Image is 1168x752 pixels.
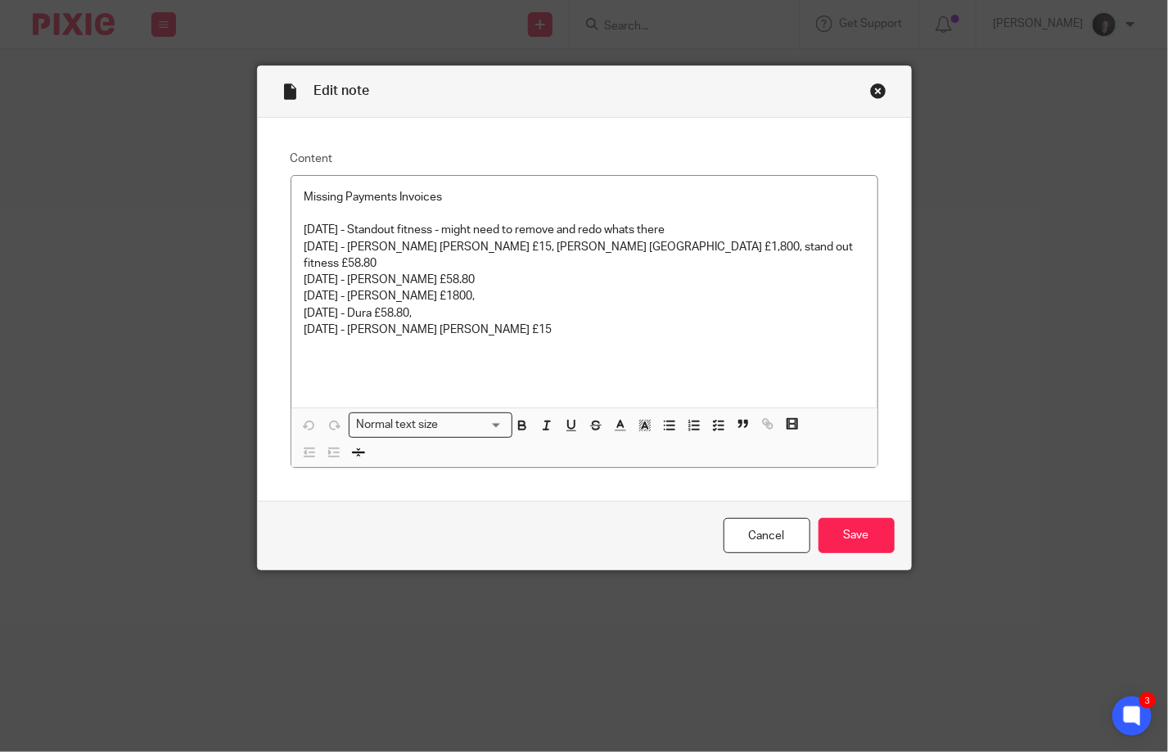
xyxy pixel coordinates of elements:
p: [DATE] - [PERSON_NAME] £1800, [304,288,864,304]
a: Cancel [724,518,810,553]
p: Missing Payments Invoices [304,189,864,205]
p: [DATE] - [PERSON_NAME] [PERSON_NAME] £15, [PERSON_NAME] [GEOGRAPHIC_DATA] £1,800, stand out fitne... [304,239,864,272]
p: [DATE] - [PERSON_NAME] £58.80 [304,272,864,288]
span: Edit note [314,84,370,97]
input: Search for option [443,417,502,434]
label: Content [291,151,878,167]
input: Save [819,518,895,553]
p: [DATE] - Standout fitness - might need to remove and redo whats there [304,222,864,238]
div: 3 [1139,692,1156,709]
span: Normal text size [353,417,442,434]
div: Close this dialog window [870,83,886,99]
p: [DATE] - Dura £58.80, [304,305,864,322]
div: Search for option [349,412,512,438]
p: [DATE] - [PERSON_NAME] [PERSON_NAME] £15 [304,322,864,338]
